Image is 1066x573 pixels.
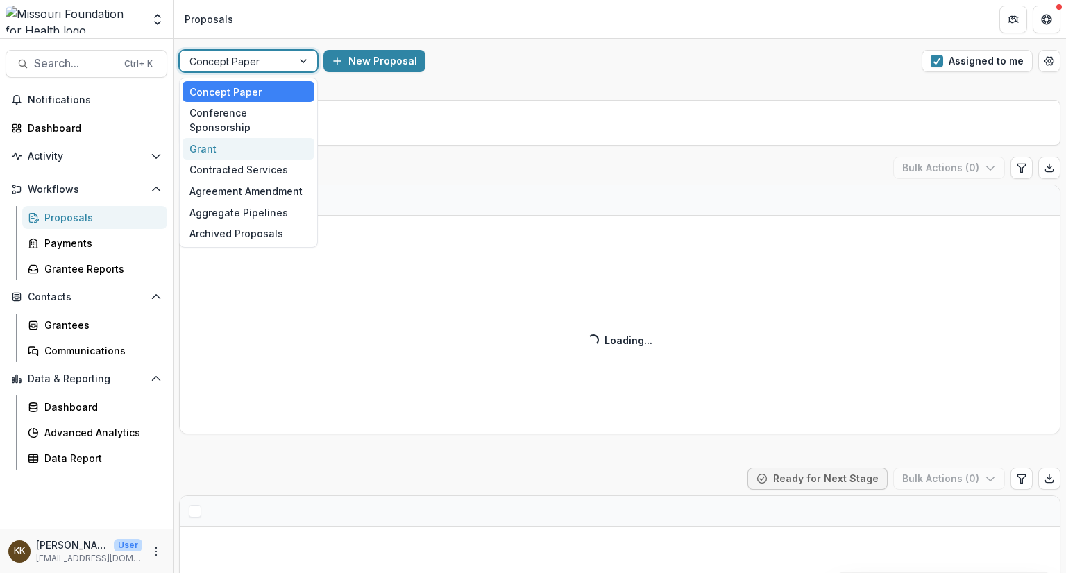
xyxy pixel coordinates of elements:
button: Get Help [1033,6,1060,33]
button: Search... [6,50,167,78]
a: Dashboard [22,395,167,418]
div: Ctrl + K [121,56,155,71]
div: Agreement Amendment [183,180,314,202]
div: Contracted Services [183,160,314,181]
div: Dashboard [28,121,156,135]
button: Assigned to me [922,50,1033,72]
div: Concept Paper [183,81,314,103]
span: Contacts [28,291,145,303]
div: Proposals [44,210,156,225]
button: Open Contacts [6,286,167,308]
span: Activity [28,151,145,162]
a: Payments [22,232,167,255]
p: [EMAIL_ADDRESS][DOMAIN_NAME] [36,552,142,565]
div: Katie Kaufmann [14,547,25,556]
div: Payments [44,236,156,250]
div: Proposals [185,12,233,26]
button: Open table manager [1038,50,1060,72]
a: Grantee Reports [22,257,167,280]
div: Conference Sponsorship [183,102,314,138]
img: Missouri Foundation for Health logo [6,6,142,33]
div: Advanced Analytics [44,425,156,440]
nav: breadcrumb [179,9,239,29]
div: Communications [44,343,156,358]
span: Search... [34,57,116,70]
button: More [148,543,164,560]
button: New Proposal [323,50,425,72]
a: Data Report [22,447,167,470]
p: User [114,539,142,551]
span: Workflows [28,184,145,196]
div: Archived Proposals [183,223,314,244]
div: Grant [183,138,314,160]
button: Notifications [6,89,167,111]
button: Open Workflows [6,178,167,200]
a: Advanced Analytics [22,421,167,444]
span: Notifications [28,94,162,106]
div: Grantee Reports [44,262,156,276]
button: Open Activity [6,145,167,167]
span: Data & Reporting [28,373,145,385]
a: Communications [22,339,167,362]
button: Open Data & Reporting [6,368,167,390]
button: Partners [999,6,1027,33]
a: Proposals [22,206,167,229]
div: Aggregate Pipelines [183,202,314,223]
div: Grantees [44,318,156,332]
a: Grantees [22,314,167,336]
p: [PERSON_NAME] [36,538,108,552]
div: Dashboard [44,400,156,414]
a: Dashboard [6,117,167,139]
div: Data Report [44,451,156,465]
button: Open entity switcher [148,6,167,33]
